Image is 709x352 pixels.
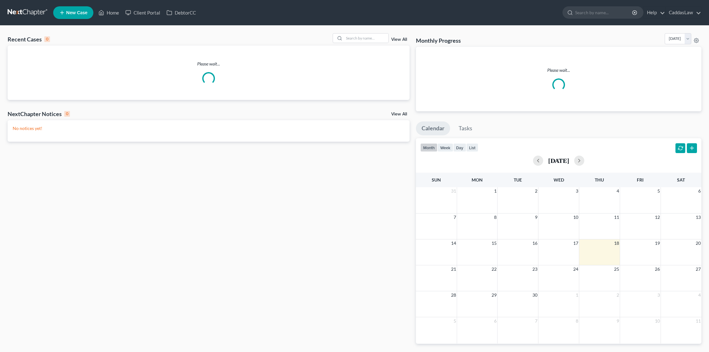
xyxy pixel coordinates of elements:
span: 4 [616,187,620,195]
a: View All [391,112,407,116]
span: 11 [613,213,620,221]
span: 9 [616,317,620,325]
span: 20 [695,239,701,247]
span: 12 [654,213,661,221]
span: 27 [695,265,701,273]
div: NextChapter Notices [8,110,70,118]
span: Tue [514,177,522,182]
span: 22 [491,265,497,273]
div: Recent Cases [8,35,50,43]
span: 5 [657,187,661,195]
span: 6 [698,187,701,195]
span: 10 [654,317,661,325]
span: Sun [432,177,441,182]
span: 1 [493,187,497,195]
a: Tasks [453,121,478,135]
h3: Monthly Progress [416,37,461,44]
span: 16 [532,239,538,247]
a: View All [391,37,407,42]
span: 18 [613,239,620,247]
span: 6 [493,317,497,325]
a: DebtorCC [163,7,199,18]
a: CaddasLaw [666,7,701,18]
a: Client Portal [122,7,163,18]
input: Search by name... [344,34,388,43]
p: Please wait... [8,61,410,67]
span: 13 [695,213,701,221]
span: 9 [534,213,538,221]
span: 5 [453,317,457,325]
button: list [466,143,478,152]
p: Please wait... [421,67,696,73]
span: 2 [616,291,620,299]
span: 14 [450,239,457,247]
span: Sat [677,177,685,182]
span: 7 [453,213,457,221]
span: Fri [637,177,643,182]
span: 1 [575,291,579,299]
span: 25 [613,265,620,273]
span: 19 [654,239,661,247]
span: 15 [491,239,497,247]
span: 3 [575,187,579,195]
span: 17 [573,239,579,247]
span: New Case [66,10,87,15]
span: 21 [450,265,457,273]
input: Search by name... [575,7,633,18]
button: month [420,143,437,152]
span: 31 [450,187,457,195]
div: 0 [44,36,50,42]
span: 23 [532,265,538,273]
span: 3 [657,291,661,299]
button: week [437,143,453,152]
span: Thu [595,177,604,182]
span: 10 [573,213,579,221]
h2: [DATE] [548,157,569,164]
span: 11 [695,317,701,325]
span: 30 [532,291,538,299]
a: Help [644,7,665,18]
span: 26 [654,265,661,273]
span: Mon [472,177,483,182]
span: 4 [698,291,701,299]
a: Calendar [416,121,450,135]
div: 0 [64,111,70,117]
a: Home [95,7,122,18]
p: No notices yet! [13,125,405,132]
span: 28 [450,291,457,299]
span: 8 [575,317,579,325]
span: 24 [573,265,579,273]
span: 7 [534,317,538,325]
span: 8 [493,213,497,221]
span: 29 [491,291,497,299]
button: day [453,143,466,152]
span: Wed [554,177,564,182]
span: 2 [534,187,538,195]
